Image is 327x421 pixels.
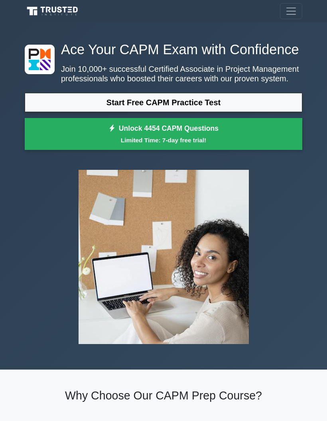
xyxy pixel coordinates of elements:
[25,389,302,402] h2: Why Choose Our CAPM Prep Course?
[25,118,302,150] a: Unlock 4454 CAPM QuestionsLimited Time: 7-day free trial!
[25,93,302,112] a: Start Free CAPM Practice Test
[280,3,302,19] button: Toggle navigation
[35,136,292,145] small: Limited Time: 7-day free trial!
[25,41,302,58] h1: Ace Your CAPM Exam with Confidence
[25,64,302,83] p: Join 10,000+ successful Certified Associate in Project Management professionals who boosted their...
